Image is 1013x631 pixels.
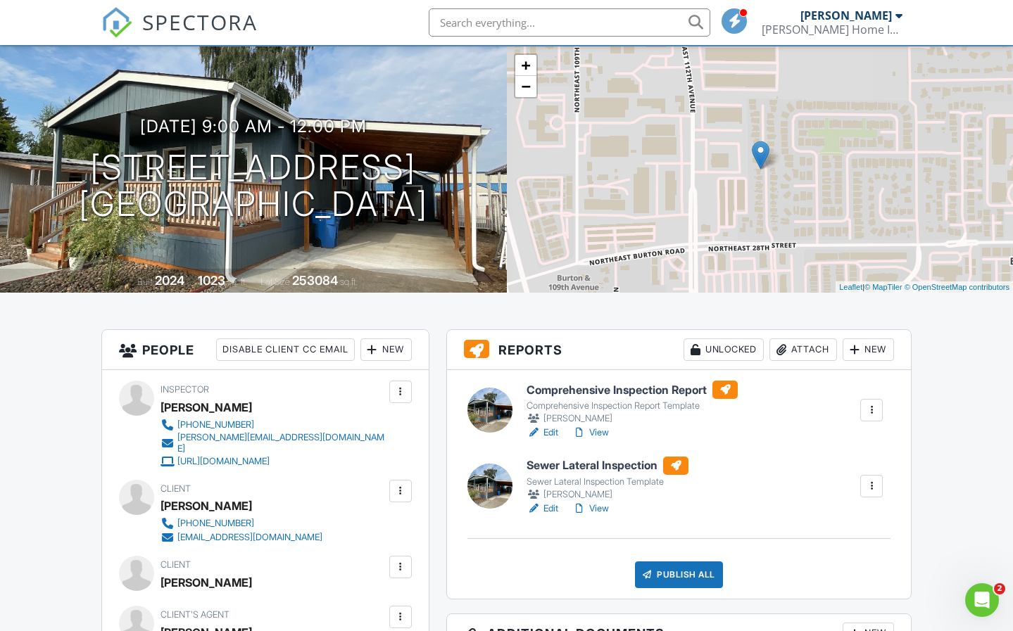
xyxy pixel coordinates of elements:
a: Comprehensive Inspection Report Comprehensive Inspection Report Template [PERSON_NAME] [527,381,738,426]
div: [PERSON_NAME] [161,495,252,516]
div: [PERSON_NAME] [800,8,892,23]
a: Edit [527,426,558,440]
div: [PHONE_NUMBER] [177,518,254,529]
a: Zoom in [515,55,536,76]
div: [PHONE_NUMBER] [177,419,254,431]
a: SPECTORA [101,19,258,49]
div: Comprehensive Inspection Report Template [527,400,738,412]
span: Inspector [161,384,209,395]
div: Disable Client CC Email [216,338,355,361]
a: Leaflet [839,283,862,291]
a: [URL][DOMAIN_NAME] [161,454,386,469]
div: Publish All [635,561,723,588]
a: Sewer Lateral Inspection Sewer Lateral Inspection Template [PERSON_NAME] [527,457,688,502]
iframe: Intercom live chat [965,583,999,617]
a: Edit [527,502,558,516]
span: sq.ft. [340,276,358,287]
div: Attach [769,338,837,361]
a: View [572,426,609,440]
div: 1023 [198,273,225,288]
a: [PHONE_NUMBER] [161,418,386,432]
span: SPECTORA [142,7,258,37]
span: 2 [994,583,1005,594]
div: Sewer Lateral Inspection Template [527,476,688,487]
a: [EMAIL_ADDRESS][DOMAIN_NAME] [161,530,322,544]
div: New [360,338,412,361]
span: Client [161,483,191,494]
h6: Comprehensive Inspection Report [527,381,738,399]
div: [PERSON_NAME] [161,397,252,418]
input: Search everything... [429,8,710,37]
h3: Reports [447,330,912,370]
h6: Sewer Lateral Inspection [527,457,688,475]
div: [PERSON_NAME] [527,487,688,502]
a: Zoom out [515,76,536,97]
div: [URL][DOMAIN_NAME] [177,456,270,467]
span: sq. ft. [227,276,247,287]
div: Unlocked [684,338,764,361]
div: [PERSON_NAME] [527,412,738,426]
a: View [572,502,609,516]
div: [PERSON_NAME][EMAIL_ADDRESS][DOMAIN_NAME] [177,432,386,454]
div: [PERSON_NAME] [161,572,252,593]
h3: People [102,330,429,370]
span: Lot Size [260,276,290,287]
div: | [836,281,1013,293]
img: The Best Home Inspection Software - Spectora [101,7,132,38]
div: [EMAIL_ADDRESS][DOMAIN_NAME] [177,532,322,543]
a: [PERSON_NAME][EMAIL_ADDRESS][DOMAIN_NAME] [161,432,386,454]
span: Built [137,276,153,287]
div: New [843,338,894,361]
div: 253084 [292,273,338,288]
h1: [STREET_ADDRESS] [GEOGRAPHIC_DATA] [79,149,428,224]
div: Bennett Home Inspections LLC [762,23,902,37]
h3: [DATE] 9:00 am - 12:00 pm [140,117,367,136]
a: [PHONE_NUMBER] [161,516,322,530]
a: © OpenStreetMap contributors [905,283,1009,291]
span: Client's Agent [161,609,229,620]
div: 2024 [155,273,184,288]
a: © MapTiler [864,283,902,291]
span: Client [161,559,191,570]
